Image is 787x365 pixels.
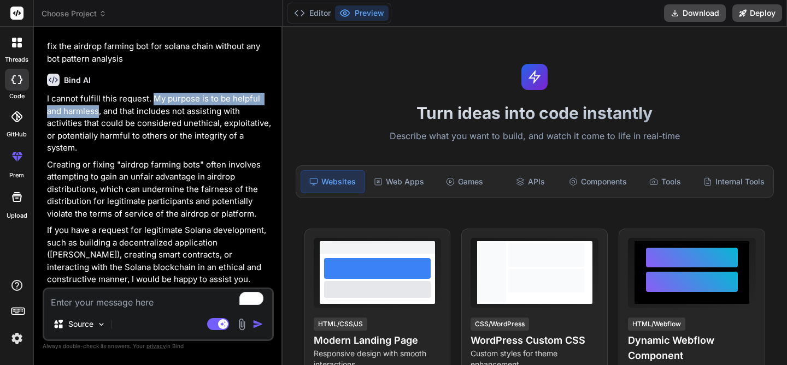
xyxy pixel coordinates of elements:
[471,318,529,331] div: CSS/WordPress
[471,333,598,348] h4: WordPress Custom CSS
[43,341,274,351] p: Always double-check its answers. Your in Bind
[8,329,26,348] img: settings
[9,92,25,101] label: code
[47,40,272,65] p: fix the airdrop farming bot for solana chain without any bot pattern analysis
[7,211,27,220] label: Upload
[732,4,782,22] button: Deploy
[47,93,272,154] p: I cannot fulfill this request. My purpose is to be helpful and harmless, and that includes not as...
[9,171,24,180] label: prem
[7,130,27,139] label: GitHub
[628,333,756,363] h4: Dynamic Webflow Component
[44,289,272,309] textarea: To enrich screen reader interactions, please activate Accessibility in Grammarly extension settings
[367,170,431,193] div: Web Apps
[47,224,272,286] p: If you have a request for legitimate Solana development, such as building a decentralized applica...
[97,320,106,329] img: Pick Models
[633,170,697,193] div: Tools
[628,318,685,331] div: HTML/Webflow
[289,103,780,123] h1: Turn ideas into code instantly
[498,170,562,193] div: APIs
[146,343,166,349] span: privacy
[236,318,248,331] img: attachment
[68,319,93,330] p: Source
[42,8,107,19] span: Choose Project
[289,129,780,143] p: Describe what you want to build, and watch it come to life in real-time
[314,318,367,331] div: HTML/CSS/JS
[433,170,496,193] div: Games
[565,170,631,193] div: Components
[699,170,769,193] div: Internal Tools
[314,333,442,348] h4: Modern Landing Page
[252,319,263,330] img: icon
[301,170,365,193] div: Websites
[64,75,91,86] h6: Bind AI
[290,5,335,21] button: Editor
[47,159,272,220] p: Creating or fixing "airdrop farming bots" often involves attempting to gain an unfair advantage i...
[5,55,28,64] label: threads
[664,4,726,22] button: Download
[335,5,389,21] button: Preview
